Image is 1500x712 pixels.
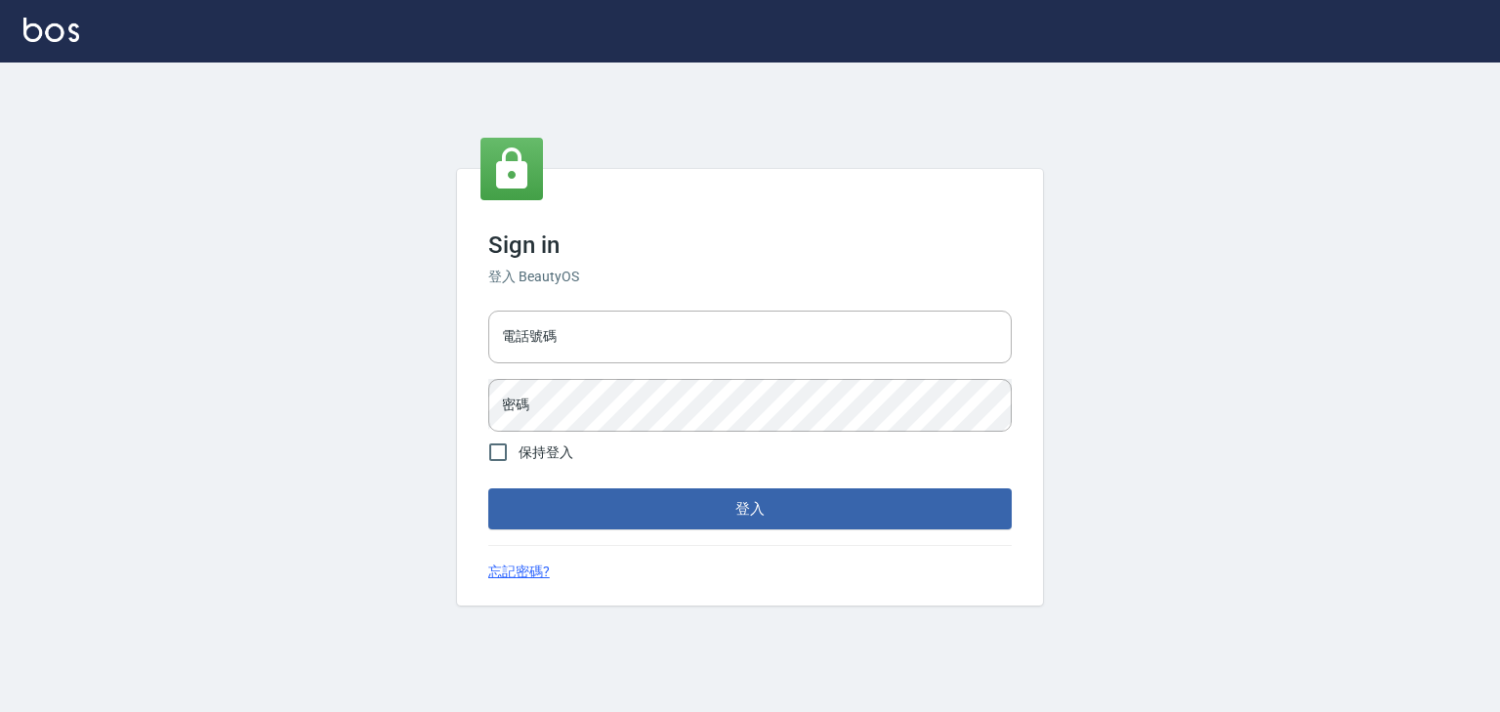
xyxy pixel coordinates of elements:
h3: Sign in [488,231,1012,259]
img: Logo [23,18,79,42]
a: 忘記密碼? [488,562,550,582]
h6: 登入 BeautyOS [488,267,1012,287]
span: 保持登入 [519,442,573,463]
button: 登入 [488,488,1012,529]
